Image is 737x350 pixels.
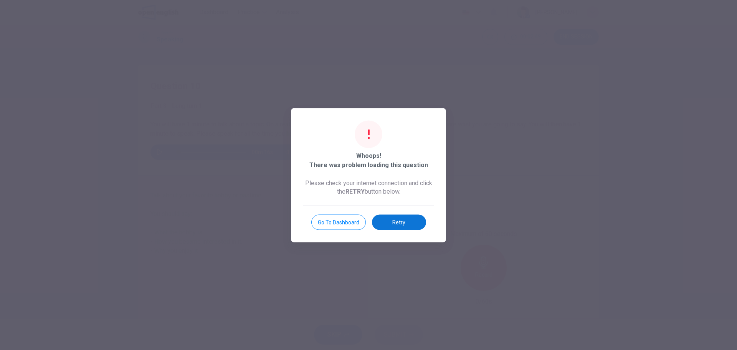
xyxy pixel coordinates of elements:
button: Retry [372,214,426,230]
span: Please check your internet connection and click the button below. [303,179,434,196]
b: RETRY [345,187,365,195]
span: There was problem loading this question [309,160,428,169]
span: Whoops! [356,151,381,160]
button: Go to Dashboard [311,214,366,230]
